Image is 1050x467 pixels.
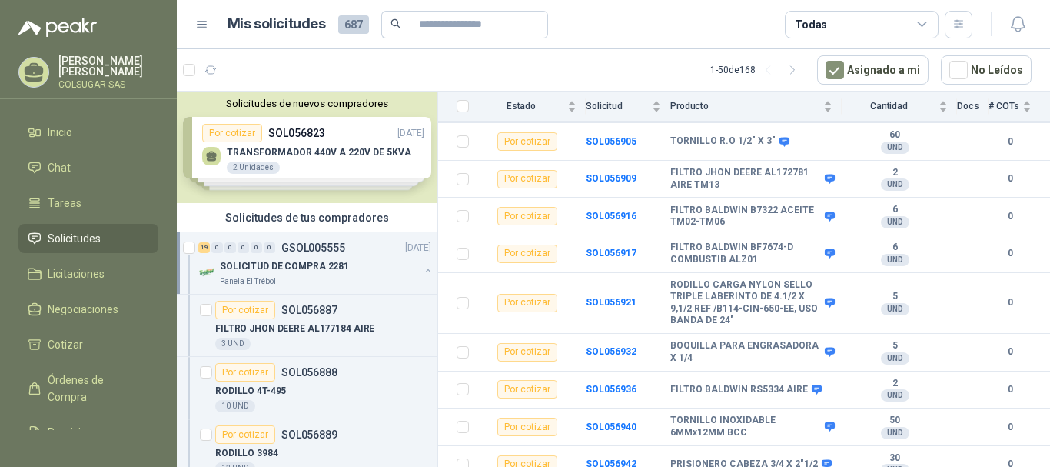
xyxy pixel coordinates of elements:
[710,58,805,82] div: 1 - 50 de 168
[881,178,909,191] div: UND
[198,239,434,288] a: 19 0 0 0 0 0 GSOL005555[DATE] Company LogoSOLICITUD DE COMPRA 2281Panela El Trébol
[842,129,948,142] b: 60
[211,242,223,253] div: 0
[941,55,1032,85] button: No Leídos
[842,204,948,216] b: 6
[670,242,821,265] b: FILTRO BALDWIN BF7674-D COMBUSTIB ALZ01
[586,211,636,222] a: SOL056916
[842,378,948,390] b: 2
[497,343,557,362] div: Por cotizar
[842,92,957,122] th: Cantidad
[18,295,158,324] a: Negociaciones
[586,346,636,357] a: SOL056932
[177,357,437,419] a: Por cotizarSOL056888RODILLO 4T-49510 UND
[586,384,636,395] a: SOL056936
[48,124,72,141] span: Inicio
[224,242,236,253] div: 0
[989,420,1032,435] b: 0
[58,80,158,89] p: COLSUGAR SAS
[215,301,275,319] div: Por cotizar
[842,167,948,179] b: 2
[586,248,636,259] a: SOL056917
[497,245,557,263] div: Por cotizar
[48,265,105,282] span: Licitaciones
[238,242,249,253] div: 0
[48,336,83,353] span: Cotizar
[18,118,158,147] a: Inicio
[18,18,97,37] img: Logo peakr
[220,275,276,288] p: Panela El Trébol
[881,352,909,365] div: UND
[670,205,821,228] b: FILTRO BALDWIN B7322 ACEITE TM02-TM06
[842,242,948,254] b: 6
[18,188,158,218] a: Tareas
[264,242,275,253] div: 0
[215,446,278,461] p: RODILLO 3984
[18,418,158,447] a: Remisiones
[586,101,649,112] span: Solicitud
[18,153,158,182] a: Chat
[989,345,1032,359] b: 0
[670,279,821,327] b: RODILLO CARGA NYLON SELLO TRIPLE LABERINTO DE 4.1/2 X 9,1/2 REF /B114-CIN-650-EE, USO BANDA DE 24"
[842,340,948,352] b: 5
[48,424,105,441] span: Remisiones
[215,400,255,412] div: 10 UND
[281,242,345,253] p: GSOL005555
[338,15,369,34] span: 687
[881,254,909,266] div: UND
[989,172,1032,186] b: 0
[48,301,118,318] span: Negociaciones
[842,452,948,465] b: 30
[989,246,1032,261] b: 0
[881,142,909,154] div: UND
[478,92,586,122] th: Estado
[670,167,821,191] b: FILTRO JHON DEERE AL172781 AIRE TM13
[670,384,808,396] b: FILTRO BALDWIN RS5334 AIRE
[215,425,275,444] div: Por cotizar
[215,363,275,382] div: Por cotizar
[586,136,636,147] a: SOL056905
[586,92,670,122] th: Solicitud
[795,16,827,33] div: Todas
[183,98,431,109] button: Solicitudes de nuevos compradores
[390,18,401,29] span: search
[251,242,262,253] div: 0
[281,367,337,378] p: SOL056888
[228,13,326,35] h1: Mis solicitudes
[881,427,909,439] div: UND
[989,209,1032,224] b: 0
[881,389,909,402] div: UND
[989,92,1050,122] th: # COTs
[497,294,557,312] div: Por cotizar
[670,340,821,364] b: BOQUILLA PARA ENGRASADORA X 1/4
[497,132,557,151] div: Por cotizar
[281,305,337,315] p: SOL056887
[18,259,158,289] a: Licitaciones
[177,92,437,203] div: Solicitudes de nuevos compradoresPor cotizarSOL056823[DATE] TRANSFORMADOR 440V A 220V DE 5KVA2 Un...
[177,295,437,357] a: Por cotizarSOL056887FILTRO JHON DEERE AL177184 AIRE3 UND
[58,55,158,77] p: [PERSON_NAME] [PERSON_NAME]
[215,384,286,399] p: RODILLO 4T-495
[198,263,217,282] img: Company Logo
[817,55,929,85] button: Asignado a mi
[989,295,1032,310] b: 0
[497,207,557,225] div: Por cotizar
[989,101,1019,112] span: # COTs
[842,415,948,427] b: 50
[670,135,776,148] b: TORNILLO R.O 1/2" X 3"
[18,330,158,359] a: Cotizar
[586,422,636,432] a: SOL056940
[957,92,989,122] th: Docs
[281,429,337,440] p: SOL056889
[586,173,636,184] a: SOL056909
[989,382,1032,397] b: 0
[497,418,557,436] div: Por cotizar
[989,135,1032,149] b: 0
